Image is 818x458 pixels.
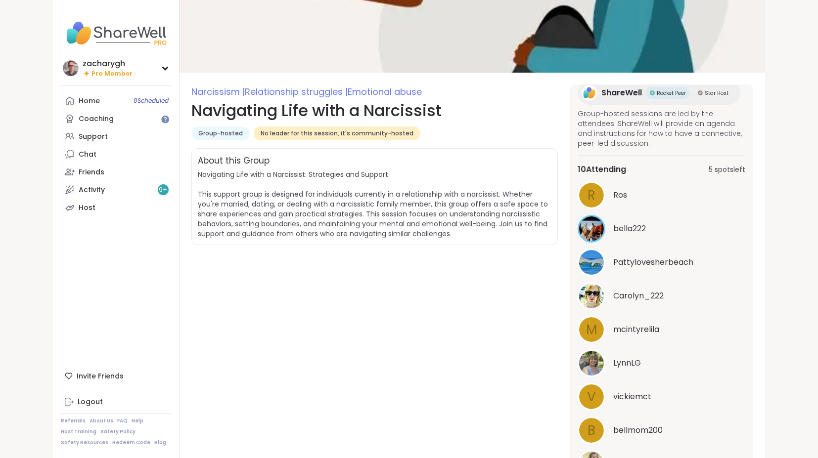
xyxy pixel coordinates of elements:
a: Blog [154,439,166,446]
span: Group-hosted [198,129,243,137]
div: Chat [79,150,96,160]
span: Emotional abuse [348,85,422,98]
span: 8 Scheduled [134,97,169,105]
span: R [588,186,595,205]
span: Ros [613,189,627,201]
img: Carolyn_222 [579,284,604,308]
span: ShareWell [601,87,642,99]
span: bellmom200 [613,424,663,436]
img: Pattylovesherbeach [579,250,604,275]
span: m [586,320,597,339]
a: bbellmom200 [578,416,745,444]
span: Group-hosted sessions are led by the attendees. ShareWell will provide an agenda and instructions... [578,109,745,148]
span: Relationship struggles | [245,85,348,98]
div: Friends [79,167,104,177]
img: ShareWell [582,85,597,101]
span: Rocket Peer [657,89,686,97]
a: bella222bella222 [578,215,745,243]
a: Safety Resources [61,439,108,446]
span: b [588,421,595,440]
div: Coaching [79,114,114,124]
a: LynnLGLynnLG [578,349,745,377]
div: Host [79,203,95,213]
div: Invite Friends [61,367,171,385]
span: Pro Member [91,70,133,78]
a: vvickiemct [578,383,745,411]
span: Narcissism | [191,85,245,98]
span: mcintyrelila [613,324,659,335]
a: Safety Policy [100,428,136,435]
img: Rocket Peer [650,90,655,95]
a: Host Training [61,428,96,435]
a: Carolyn_222Carolyn_222 [578,282,745,310]
img: ShareWell Nav Logo [61,16,171,50]
a: Host [61,199,171,216]
a: Coaching [61,110,171,127]
span: No leader for this session, it's community-hosted [261,129,413,137]
span: 10 Attending [578,164,626,175]
div: Logout [78,397,103,407]
a: Home8Scheduled [61,92,171,110]
span: Pattylovesherbeach [613,256,693,268]
a: Logout [61,393,171,411]
h2: About this Group [198,155,270,167]
span: bella222 [613,223,646,235]
a: Support [61,127,171,145]
a: Referrals [61,417,86,424]
span: LynnLG [613,357,641,369]
span: Carolyn_222 [613,290,664,302]
a: PattylovesherbeachPattylovesherbeach [578,249,745,276]
span: 5 spots left [709,165,745,175]
a: FAQ [117,417,128,424]
a: RRos [578,181,745,209]
span: 9 + [159,186,168,194]
div: Support [79,132,108,142]
iframe: Spotlight [161,116,169,124]
img: zacharygh [63,60,79,76]
a: ShareWellShareWellRocket PeerRocket PeerStar HostStar Host [578,81,740,105]
div: Home [79,96,100,106]
a: About Us [90,417,113,424]
a: Redeem Code [112,439,150,446]
span: vickiemct [613,391,651,403]
img: LynnLG [579,351,604,375]
span: Navigating Life with a Narcissist: Strategies and Support This support group is designed for indi... [198,169,548,239]
a: Activity9+ [61,181,171,199]
img: Star Host [698,90,703,95]
img: bella222 [579,216,604,241]
span: v [587,387,596,407]
div: Activity [79,185,105,195]
a: mmcintyrelila [578,316,745,343]
a: Friends [61,163,171,181]
span: Star Host [705,89,728,97]
a: Help [132,417,143,424]
div: zacharygh [83,58,133,69]
a: Chat [61,145,171,163]
h1: Navigating Life with a Narcissist [191,99,558,123]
